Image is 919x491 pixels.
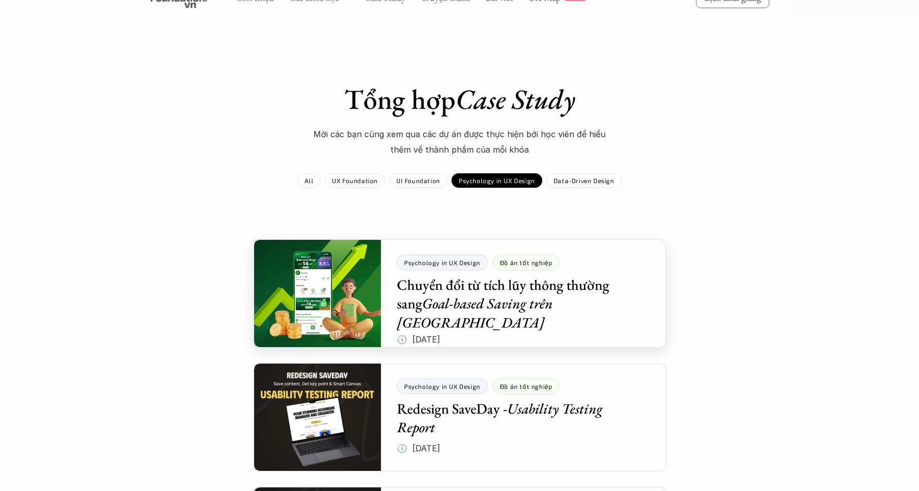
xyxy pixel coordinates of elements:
em: Case Study [456,81,575,117]
p: Mời các bạn cùng xem qua các dự án được thực hiện bới học viên để hiểu thêm về thành phẩm của mỗi... [305,126,614,158]
a: UX Foundation [325,173,385,188]
p: UI Foundation [396,177,440,184]
p: UX Foundation [332,177,378,184]
a: UI Foundation [389,173,447,188]
a: Psychology in UX DesignĐồ án tốt nghiệpChuyển đổi từ tích lũy thông thường sangGoal-based Saving ... [254,239,666,348]
p: Psychology in UX Design [459,177,535,184]
p: Data-Driven Design [554,177,614,184]
a: Psychology in UX DesignĐồ án tốt nghiệpRedesign SaveDay -Usability Testing Report🕔 [DATE] [254,363,666,471]
p: All [305,177,313,184]
a: Data-Driven Design [546,173,622,188]
a: All [297,173,321,188]
a: Psychology in UX Design [452,173,542,188]
h1: Tổng hợp [279,83,640,116]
